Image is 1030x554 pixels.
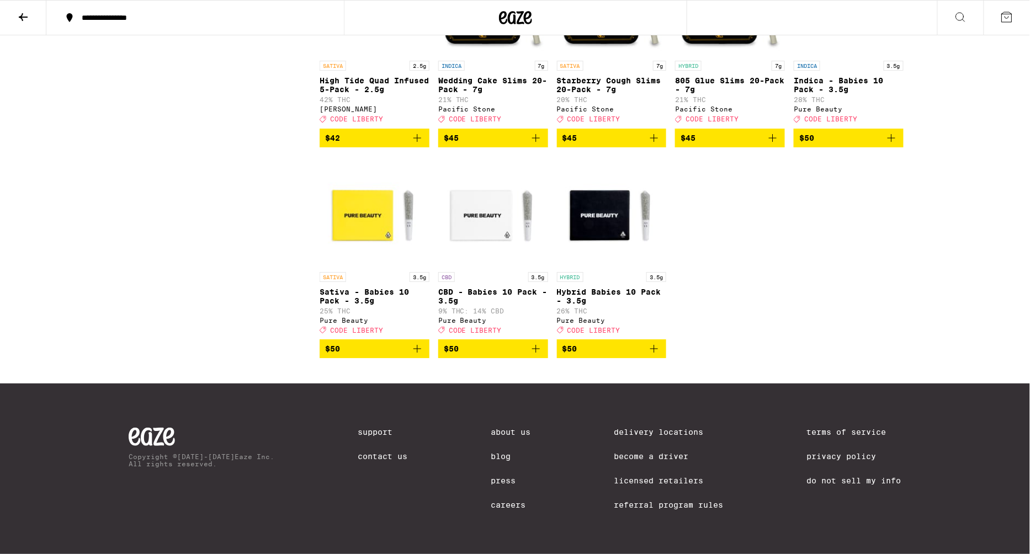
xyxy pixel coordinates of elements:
[557,307,667,315] p: 26% THC
[807,428,901,436] a: Terms of Service
[675,129,785,147] button: Add to bag
[438,105,548,113] div: Pacific Stone
[438,287,548,305] p: CBD - Babies 10 Pack - 3.5g
[491,476,531,485] a: Press
[438,61,465,71] p: INDICA
[557,129,667,147] button: Add to bag
[320,339,429,358] button: Add to bag
[438,317,548,324] div: Pure Beauty
[557,96,667,103] p: 20% THC
[438,76,548,94] p: Wedding Cake Slims 20-Pack - 7g
[438,156,548,339] a: Open page for CBD - Babies 10 Pack - 3.5g from Pure Beauty
[562,344,577,353] span: $50
[438,156,548,267] img: Pure Beauty - CBD - Babies 10 Pack - 3.5g
[358,452,407,461] a: Contact Us
[557,317,667,324] div: Pure Beauty
[358,428,407,436] a: Support
[449,327,502,334] span: CODE LIBERTY
[614,452,724,461] a: Become a Driver
[491,428,531,436] a: About Us
[794,61,820,71] p: INDICA
[444,134,459,142] span: $45
[807,452,901,461] a: Privacy Policy
[557,61,583,71] p: SATIVA
[444,344,459,353] span: $50
[320,307,429,315] p: 25% THC
[614,476,724,485] a: Licensed Retailers
[557,105,667,113] div: Pacific Stone
[410,61,429,71] p: 2.5g
[794,76,904,94] p: Indica - Babies 10 Pack - 3.5g
[562,134,577,142] span: $45
[804,116,857,123] span: CODE LIBERTY
[653,61,666,71] p: 7g
[675,76,785,94] p: 805 Glue Slims 20-Pack - 7g
[320,76,429,94] p: High Tide Quad Infused 5-Pack - 2.5g
[325,134,340,142] span: $42
[557,339,667,358] button: Add to bag
[491,452,531,461] a: Blog
[330,116,383,123] span: CODE LIBERTY
[320,61,346,71] p: SATIVA
[320,156,429,267] img: Pure Beauty - Sativa - Babies 10 Pack - 3.5g
[320,129,429,147] button: Add to bag
[438,129,548,147] button: Add to bag
[675,96,785,103] p: 21% THC
[557,156,667,267] img: Pure Beauty - Hybrid Babies 10 Pack - 3.5g
[320,317,429,324] div: Pure Beauty
[646,272,666,282] p: 3.5g
[491,500,531,509] a: Careers
[330,327,383,334] span: CODE LIBERTY
[557,76,667,94] p: Starberry Cough Slims 20-Pack - 7g
[614,428,724,436] a: Delivery Locations
[681,134,695,142] span: $45
[799,134,814,142] span: $50
[438,272,455,282] p: CBD
[794,105,904,113] div: Pure Beauty
[320,287,429,305] p: Sativa - Babies 10 Pack - 3.5g
[794,129,904,147] button: Add to bag
[686,116,739,123] span: CODE LIBERTY
[675,105,785,113] div: Pacific Stone
[438,339,548,358] button: Add to bag
[567,116,620,123] span: CODE LIBERTY
[410,272,429,282] p: 3.5g
[438,307,548,315] p: 9% THC: 14% CBD
[884,61,904,71] p: 3.5g
[129,453,274,467] p: Copyright © [DATE]-[DATE] Eaze Inc. All rights reserved.
[320,96,429,103] p: 42% THC
[557,287,667,305] p: Hybrid Babies 10 Pack - 3.5g
[325,344,340,353] span: $50
[567,327,620,334] span: CODE LIBERTY
[320,272,346,282] p: SATIVA
[794,96,904,103] p: 28% THC
[320,105,429,113] div: [PERSON_NAME]
[772,61,785,71] p: 7g
[614,500,724,509] a: Referral Program Rules
[557,272,583,282] p: HYBRID
[528,272,548,282] p: 3.5g
[320,156,429,339] a: Open page for Sativa - Babies 10 Pack - 3.5g from Pure Beauty
[557,156,667,339] a: Open page for Hybrid Babies 10 Pack - 3.5g from Pure Beauty
[535,61,548,71] p: 7g
[7,8,79,17] span: Hi. Need any help?
[675,61,702,71] p: HYBRID
[449,116,502,123] span: CODE LIBERTY
[438,96,548,103] p: 21% THC
[807,476,901,485] a: Do Not Sell My Info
